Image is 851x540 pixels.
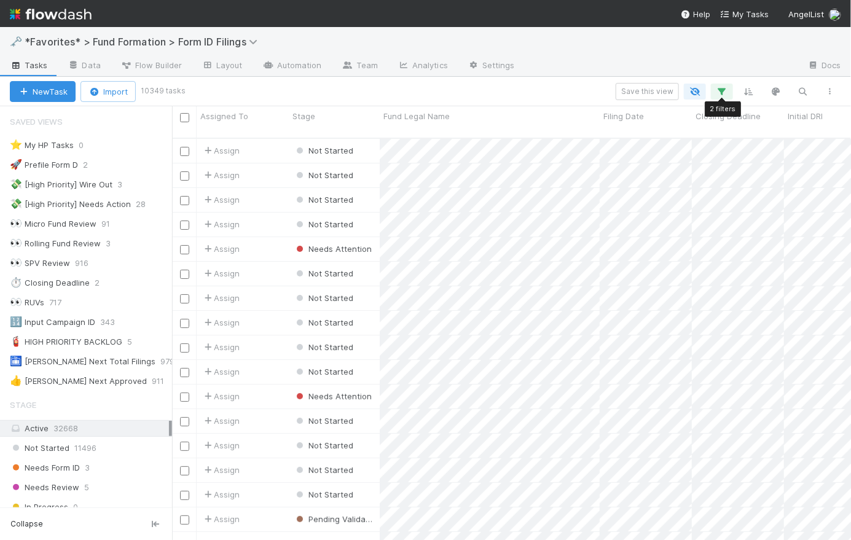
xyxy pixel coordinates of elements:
[202,292,240,304] span: Assign
[202,243,240,255] div: Assign
[294,144,353,157] div: Not Started
[294,366,353,378] div: Not Started
[101,216,122,232] span: 91
[180,442,189,451] input: Toggle Row Selected
[180,221,189,230] input: Toggle Row Selected
[80,81,136,102] button: Import
[294,169,353,181] div: Not Started
[10,334,122,350] div: HIGH PRIORITY BACKLOG
[202,144,240,157] span: Assign
[202,194,240,206] span: Assign
[10,480,79,495] span: Needs Review
[202,439,240,452] span: Assign
[10,81,76,102] button: NewTask
[294,513,374,525] div: Pending Validation
[10,275,90,291] div: Closing Deadline
[294,514,380,524] span: Pending Validation
[10,375,22,386] span: 👍
[294,195,353,205] span: Not Started
[294,243,372,255] div: Needs Attention
[202,267,240,280] span: Assign
[180,294,189,303] input: Toggle Row Selected
[74,440,96,456] span: 11496
[10,297,22,307] span: 👀
[10,139,22,150] span: ⭐
[10,316,22,327] span: 🔢
[10,177,112,192] div: [High Priority] Wire Out
[202,390,240,402] span: Assign
[294,194,353,206] div: Not Started
[720,8,769,20] a: My Tasks
[294,219,353,229] span: Not Started
[10,198,22,209] span: 💸
[127,334,144,350] span: 5
[10,277,22,288] span: ⏱️
[10,197,131,212] div: [High Priority] Needs Action
[10,59,48,71] span: Tasks
[294,293,353,303] span: Not Started
[180,171,189,181] input: Toggle Row Selected
[294,416,353,426] span: Not Started
[294,490,353,499] span: Not Started
[10,159,22,170] span: 🚀
[202,464,240,476] div: Assign
[294,464,353,476] div: Not Started
[10,460,80,475] span: Needs Form ID
[202,218,240,230] div: Assign
[117,177,135,192] span: 3
[180,147,189,156] input: Toggle Row Selected
[202,366,240,378] span: Assign
[294,318,353,327] span: Not Started
[180,196,189,205] input: Toggle Row Selected
[180,515,189,525] input: Toggle Row Selected
[136,197,158,212] span: 28
[180,319,189,328] input: Toggle Row Selected
[180,343,189,353] input: Toggle Row Selected
[202,488,240,501] span: Assign
[106,236,123,251] span: 3
[294,244,372,254] span: Needs Attention
[202,316,240,329] div: Assign
[180,245,189,254] input: Toggle Row Selected
[10,238,22,248] span: 👀
[152,374,176,389] span: 911
[58,57,111,76] a: Data
[180,417,189,426] input: Toggle Row Selected
[202,169,240,181] span: Assign
[788,110,823,122] span: Initial DRI
[294,218,353,230] div: Not Started
[10,236,101,251] div: Rolling Fund Review
[202,513,240,525] span: Assign
[294,267,353,280] div: Not Started
[180,393,189,402] input: Toggle Row Selected
[383,110,450,122] span: Fund Legal Name
[10,421,169,436] div: Active
[10,499,68,515] span: In Progress
[294,146,353,155] span: Not Started
[25,36,264,48] span: *Favorites* > Fund Formation > Form ID Filings
[388,57,458,76] a: Analytics
[73,499,78,515] span: 0
[83,157,100,173] span: 2
[100,315,127,330] span: 343
[294,268,353,278] span: Not Started
[192,57,253,76] a: Layout
[10,179,22,189] span: 💸
[111,57,192,76] a: Flow Builder
[253,57,332,76] a: Automation
[180,466,189,475] input: Toggle Row Selected
[200,110,248,122] span: Assigned To
[84,480,89,495] span: 5
[332,57,388,76] a: Team
[294,292,353,304] div: Not Started
[10,216,96,232] div: Micro Fund Review
[603,110,644,122] span: Filing Date
[180,368,189,377] input: Toggle Row Selected
[10,354,155,369] div: [PERSON_NAME] Next Total Filings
